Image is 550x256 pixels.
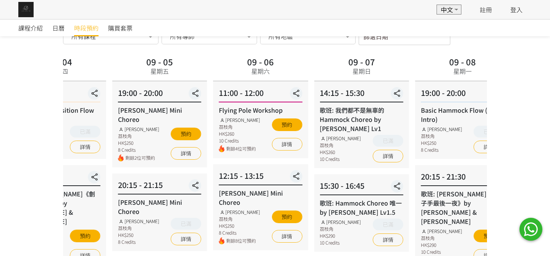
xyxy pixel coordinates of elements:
[74,19,99,36] a: 時段預約
[320,219,361,225] div: [PERSON_NAME]
[219,145,225,152] img: fire.png
[219,117,260,123] div: [PERSON_NAME]
[320,239,361,246] div: 10 Credits
[17,87,100,102] div: 19:00 - 20:00
[226,237,260,245] span: 剩餘8位可預約
[219,215,260,222] div: 荔枝角
[219,123,260,130] div: 荔枝角
[70,141,100,153] a: 詳情
[118,126,159,133] div: [PERSON_NAME]
[171,233,201,245] a: 詳情
[118,146,159,153] div: 8 Credits
[373,219,403,230] button: 已滿
[219,170,302,185] div: 12:15 - 13:15
[320,180,403,195] div: 15:30 - 16:45
[18,19,43,36] a: 課程介紹
[150,66,169,76] div: 星期五
[52,23,65,32] span: 日曆
[421,87,504,102] div: 19:00 - 20:00
[320,225,361,232] div: 荔枝角
[247,57,274,66] div: 09 - 06
[118,105,201,124] div: [PERSON_NAME] Mini Choreo
[118,218,159,225] div: [PERSON_NAME]
[118,179,201,194] div: 20:15 - 21:15
[108,23,133,32] span: 購買套票
[272,118,302,131] button: 預約
[219,105,302,115] div: Flying Pole Workshop
[18,23,43,32] span: 課程介紹
[373,233,403,246] a: 詳情
[171,128,201,140] button: 預約
[320,156,361,162] div: 10 Credits
[421,126,462,133] div: [PERSON_NAME]
[421,241,462,248] div: HK$290
[219,209,260,215] div: [PERSON_NAME]
[70,230,100,242] button: 預約
[118,139,159,146] div: HK$250
[171,218,201,230] button: 已滿
[269,32,293,40] span: 所有地區
[320,105,403,133] div: 歌班: 我們都不是無辜的 Hammock Choreo by [PERSON_NAME] Lv1
[50,66,68,76] div: 星期四
[118,198,201,216] div: [PERSON_NAME] Mini Choreo
[320,142,361,149] div: 荔枝角
[71,32,96,40] span: 所有課程
[320,198,403,217] div: 歌班: Hammock Choreo 唯一 by [PERSON_NAME] Lv1.5
[272,230,302,243] a: 詳情
[320,135,361,142] div: [PERSON_NAME]
[219,137,260,144] div: 10 Credits
[226,145,260,152] span: 剩餘4位可預約
[272,211,302,223] button: 預約
[421,171,504,186] div: 20:15 - 21:30
[421,146,462,153] div: 8 Credits
[219,87,302,102] div: 11:00 - 12:00
[421,105,504,124] div: Basic Hammock Flow (Lv: Intro)
[219,237,225,245] img: fire.png
[17,105,100,124] div: Hammock Transition Flow (Intro - Lv1)
[17,189,100,226] div: 歌班: [PERSON_NAME]《劊子手最後一夜》by [PERSON_NAME] & [PERSON_NAME]
[219,229,260,236] div: 8 Credits
[449,57,476,66] div: 09 - 08
[320,149,361,156] div: HK$260
[320,87,403,102] div: 14:15 - 15:30
[373,150,403,162] a: 詳情
[52,19,65,36] a: 日曆
[74,23,99,32] span: 時段預約
[171,147,201,160] a: 詳情
[118,225,159,232] div: 荔枝角
[353,66,371,76] div: 星期日
[18,2,34,17] img: img_61c0148bb0266
[251,66,270,76] div: 星期六
[219,188,302,207] div: [PERSON_NAME] Mini Choreo
[373,135,403,147] button: 已滿
[170,32,194,40] span: 所有導師
[118,133,159,139] div: 荔枝角
[146,57,173,66] div: 09 - 05
[510,5,522,14] a: 登入
[70,126,100,138] button: 已滿
[118,87,201,102] div: 19:00 - 20:00
[421,228,462,235] div: [PERSON_NAME]
[320,232,361,239] div: HK$290
[348,57,375,66] div: 09 - 07
[421,139,462,146] div: HK$250
[118,238,159,245] div: 8 Credits
[421,189,504,226] div: 歌班: [PERSON_NAME]《劊子手最後一夜》by [PERSON_NAME] & [PERSON_NAME]
[474,126,504,138] button: 已滿
[474,230,504,242] button: 預約
[118,154,124,162] img: fire.png
[45,57,72,66] div: 09 - 04
[219,222,260,229] div: HK$250
[421,248,462,255] div: 10 Credits
[421,133,462,139] div: 荔枝角
[474,141,504,153] a: 詳情
[421,235,462,241] div: 荔枝角
[125,154,159,162] span: 剩餘2位可預約
[453,66,472,76] div: 星期一
[359,29,450,45] input: 篩選日期
[480,5,492,14] a: 註冊
[118,232,159,238] div: HK$250
[219,130,260,137] div: HK$260
[272,138,302,151] a: 詳情
[17,171,100,186] div: 20:15 - 21:30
